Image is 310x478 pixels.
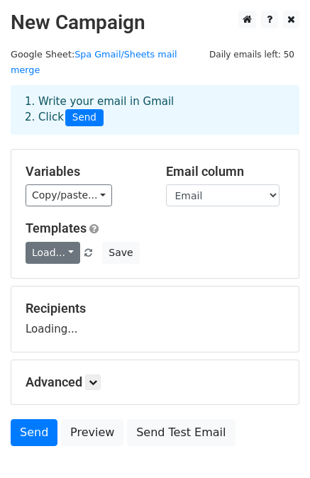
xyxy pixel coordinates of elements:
h5: Email column [166,164,285,179]
a: Preview [61,419,123,446]
small: Google Sheet: [11,49,177,76]
span: Send [65,109,104,126]
h2: New Campaign [11,11,299,35]
span: Daily emails left: 50 [204,47,299,62]
div: 1. Write your email in Gmail 2. Click [14,94,296,126]
h5: Recipients [26,301,284,316]
button: Save [102,242,139,264]
a: Send Test Email [127,419,235,446]
h5: Variables [26,164,145,179]
a: Daily emails left: 50 [204,49,299,60]
iframe: Chat Widget [239,410,310,478]
h5: Advanced [26,374,284,390]
a: Spa Gmail/Sheets mail merge [11,49,177,76]
a: Templates [26,221,87,235]
div: Loading... [26,301,284,338]
a: Send [11,419,57,446]
a: Load... [26,242,80,264]
a: Copy/paste... [26,184,112,206]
